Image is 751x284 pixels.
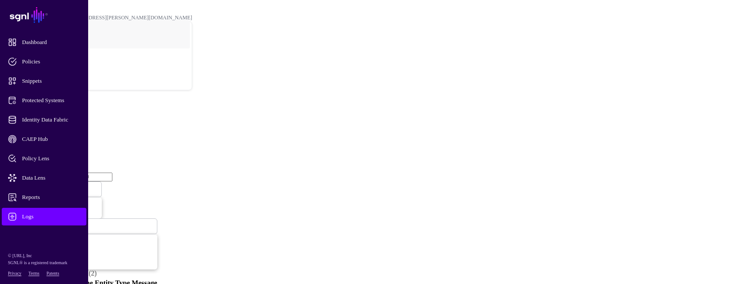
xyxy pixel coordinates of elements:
a: Policy Lens [2,150,86,167]
div: Log out [18,77,192,83]
span: Policies [8,57,94,66]
a: Dashboard [2,33,86,51]
h2: Logs [4,103,747,115]
a: Terms [29,271,40,276]
span: Logs [8,212,94,221]
p: © [URL], Inc [8,252,80,259]
a: Reports [2,188,86,206]
span: Dashboard [8,38,94,47]
span: Identity Data Fabric [8,115,94,124]
a: Logs [2,208,86,225]
span: Data Lens [8,173,94,182]
a: Privacy [8,271,22,276]
a: Identity Data Fabric [2,111,86,129]
a: CAEP Hub [2,130,86,148]
a: Protected Systems [2,92,86,109]
span: Policy Lens [8,154,94,163]
a: Admin [2,227,86,245]
p: SGNL® is a registered trademark [8,259,80,266]
span: Reports [8,193,94,202]
a: Data Lens [2,169,86,187]
a: Snippets [2,72,86,90]
div: [PERSON_NAME][EMAIL_ADDRESS][PERSON_NAME][DOMAIN_NAME] [18,15,192,21]
span: Snippets [8,77,94,85]
span: CAEP Hub [8,135,94,144]
a: Patents [46,271,59,276]
span: Protected Systems [8,96,94,105]
a: SGNL [5,5,83,25]
a: Refresh (2) [65,269,97,277]
a: POC [18,46,192,74]
a: Policies [2,53,86,70]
